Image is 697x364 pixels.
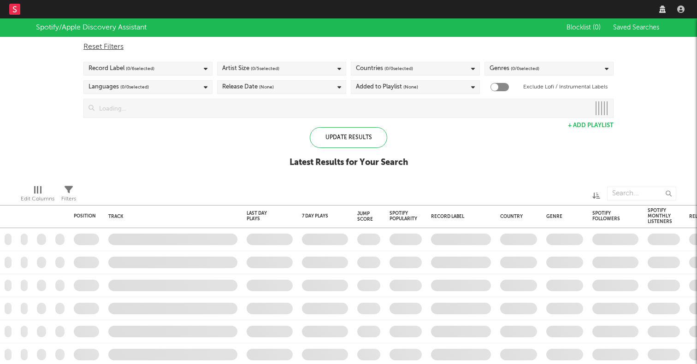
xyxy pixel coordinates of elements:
[546,214,579,219] div: Genre
[89,82,149,93] div: Languages
[222,82,274,93] div: Release Date
[356,82,418,93] div: Added to Playlist
[431,214,486,219] div: Record Label
[222,63,279,74] div: Artist Size
[390,211,417,222] div: Spotify Popularity
[592,211,625,222] div: Spotify Followers
[357,211,373,222] div: Jump Score
[567,24,601,31] span: Blocklist
[251,63,279,74] span: ( 0 / 5 selected)
[511,63,539,74] span: ( 0 / 0 selected)
[74,213,96,219] div: Position
[356,63,413,74] div: Countries
[607,187,676,200] input: Search...
[61,182,76,209] div: Filters
[490,63,539,74] div: Genres
[36,22,147,33] div: Spotify/Apple Discovery Assistant
[108,214,233,219] div: Track
[610,24,661,31] button: Saved Searches
[593,24,601,31] span: ( 0 )
[21,182,54,209] div: Edit Columns
[120,82,149,93] span: ( 0 / 0 selected)
[302,213,334,219] div: 7 Day Plays
[289,157,408,168] div: Latest Results for Your Search
[523,82,608,93] label: Exclude Lofi / Instrumental Labels
[89,63,154,74] div: Record Label
[21,194,54,205] div: Edit Columns
[247,211,279,222] div: Last Day Plays
[61,194,76,205] div: Filters
[126,63,154,74] span: ( 0 / 6 selected)
[95,99,590,117] input: Loading...
[83,41,614,53] div: Reset Filters
[613,24,661,31] span: Saved Searches
[648,208,672,224] div: Spotify Monthly Listeners
[568,123,614,129] button: + Add Playlist
[259,82,274,93] span: (None)
[500,214,532,219] div: Country
[384,63,413,74] span: ( 0 / 0 selected)
[403,82,418,93] span: (None)
[310,127,387,148] div: Update Results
